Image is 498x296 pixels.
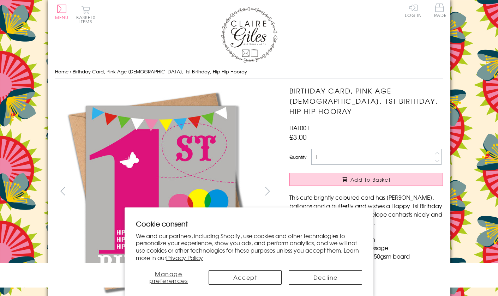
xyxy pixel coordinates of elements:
[55,5,69,19] button: Menu
[136,232,362,261] p: We and our partners, including Shopify, use cookies and other technologies to personalize your ex...
[166,253,203,262] a: Privacy Policy
[289,123,310,132] span: HAT001
[55,14,69,20] span: Menu
[221,7,277,63] img: Claire Giles Greetings Cards
[405,4,422,17] a: Log In
[289,173,443,186] button: Add to Basket
[289,86,443,116] h1: Birthday Card, Pink Age [DEMOGRAPHIC_DATA], 1st Birthday, Hip Hip Hooray
[70,68,71,75] span: ›
[76,6,96,24] button: Basket0 items
[73,68,247,75] span: Birthday Card, Pink Age [DEMOGRAPHIC_DATA], 1st Birthday, Hip Hip Hooray
[432,4,447,17] span: Trade
[289,193,443,227] p: This cute brightly coloured card has [PERSON_NAME], balloons and a butterfly and wishes a Happy 1...
[55,68,68,75] a: Home
[289,132,307,142] span: £3.00
[55,65,443,79] nav: breadcrumbs
[136,270,202,285] button: Manage preferences
[136,219,362,229] h2: Cookie consent
[79,14,96,25] span: 0 items
[289,270,362,285] button: Decline
[432,4,447,19] a: Trade
[55,183,71,199] button: prev
[259,183,275,199] button: next
[350,176,391,183] span: Add to Basket
[289,154,306,160] label: Quantity
[209,270,282,285] button: Accept
[149,270,188,285] span: Manage preferences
